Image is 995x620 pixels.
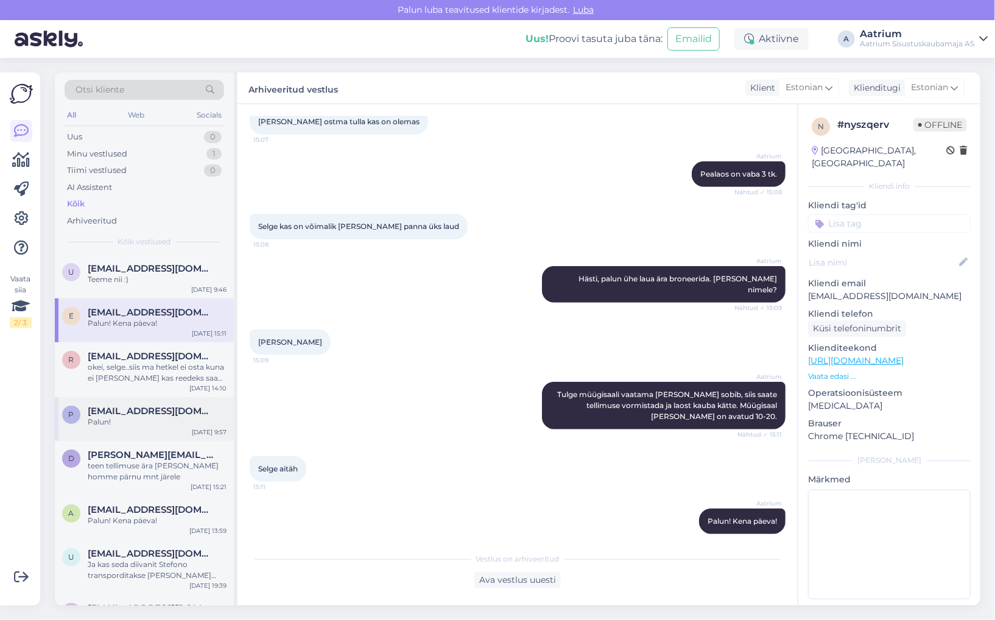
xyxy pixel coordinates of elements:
p: Chrome [TECHNICAL_ID] [808,430,971,443]
div: okei, selge..siis ma hetkel ei osta kuna ei [PERSON_NAME] kas reedeks saaks tarnet [88,362,227,384]
div: Klienditugi [849,82,901,94]
div: Aatrium [860,29,974,39]
span: Aatrium [736,152,782,161]
div: Palun! Kena päeva! [88,318,227,329]
b: Uus! [526,33,549,44]
div: Ava vestlus uuesti [474,572,561,588]
p: Kliendi tag'id [808,199,971,212]
span: 15:07 [253,135,299,144]
div: Klient [745,82,775,94]
span: Selge aitäh [258,464,298,473]
span: piret.laurisson@gmail.com [88,406,214,417]
div: Minu vestlused [67,148,127,160]
span: Luba [569,4,597,15]
div: Kliendi info [808,181,971,192]
div: AI Assistent [67,181,112,194]
span: Nähtud ✓ 15:08 [734,188,782,197]
div: Kõik [67,198,85,210]
p: Kliendi email [808,277,971,290]
a: AatriumAatrium Sisustuskaubamaja AS [860,29,988,49]
span: Nähtud ✓ 15:11 [736,430,782,439]
div: 0 [204,164,222,177]
span: Nähtud ✓ 15:09 [734,303,782,312]
span: urve.aare@gmail.com [88,548,214,559]
div: Küsi telefoninumbrit [808,320,906,337]
span: elinsdosnazarov23@gmail.com [88,307,214,318]
div: [DATE] 9:57 [192,428,227,437]
span: p [69,410,74,419]
p: Vaata edasi ... [808,371,971,382]
button: Emailid [667,27,720,51]
a: [URL][DOMAIN_NAME] [808,355,904,366]
span: Nähtud ✓ 15:11 [736,535,782,544]
span: Selge kas on võimalik [PERSON_NAME] panna üks laud [258,222,459,231]
span: u [68,552,74,562]
input: Lisa nimi [809,256,957,269]
div: teen tellimuse ära [PERSON_NAME] homme pärnu mnt järele [88,460,227,482]
span: Otsi kliente [76,83,124,96]
div: Palun! [88,417,227,428]
span: 15:08 [253,240,299,249]
div: Aatrium Sisustuskaubamaja AS [860,39,974,49]
span: n [818,122,824,131]
span: diana.repponen@gmail.com [88,449,214,460]
div: Web [126,107,147,123]
p: Klienditeekond [808,342,971,354]
span: r [69,355,74,364]
span: Aatrium [736,499,782,508]
span: Offline [913,118,967,132]
div: [DATE] 14:10 [189,384,227,393]
div: Socials [194,107,224,123]
span: [PERSON_NAME] ostma tulla kas on olemas [258,117,420,126]
p: Brauser [808,417,971,430]
div: All [65,107,79,123]
div: # nyszqerv [837,118,913,132]
span: reijo824@gmail.com [88,351,214,362]
span: Hästi, palun ühe laua ära broneerida. [PERSON_NAME] nimele? [578,274,779,294]
span: Tulge müügisaali vaatama [PERSON_NAME] sobib, siis saate tellimuse vormistada ja laost kauba kätt... [557,390,779,421]
div: 1 [206,148,222,160]
p: Märkmed [808,473,971,486]
span: Aatrium [736,372,782,381]
span: urve.aare@terviseamet.ee [88,263,214,274]
span: Aatrium [736,256,782,266]
div: Arhiveeritud [67,215,117,227]
span: mihkel@1uptech.eu [88,603,214,614]
div: [DATE] 15:21 [191,482,227,491]
div: 2 / 3 [10,317,32,328]
div: Proovi tasuta juba täna: [526,32,663,46]
input: Lisa tag [808,214,971,233]
span: Palun! Kena päeva! [708,516,777,526]
div: [DATE] 15:11 [192,329,227,338]
span: u [68,267,74,277]
div: Ja kas seda diivanit Stefono transporditakse [PERSON_NAME] võtmata tervelt? [88,559,227,581]
img: Askly Logo [10,82,33,105]
p: Kliendi telefon [808,308,971,320]
div: Tiimi vestlused [67,164,127,177]
p: [MEDICAL_DATA] [808,400,971,412]
div: A [838,30,855,48]
div: [DATE] 19:39 [189,581,227,590]
span: d [68,454,74,463]
span: Pealaos on vaba 3 tk. [700,169,777,178]
span: Estonian [911,81,948,94]
span: a [69,509,74,518]
p: Operatsioonisüsteem [808,387,971,400]
div: [DATE] 9:46 [191,285,227,294]
span: Kõik vestlused [118,236,171,247]
span: Estonian [786,81,823,94]
div: 0 [204,131,222,143]
div: [GEOGRAPHIC_DATA], [GEOGRAPHIC_DATA] [812,144,946,170]
div: Vaata siia [10,273,32,328]
label: Arhiveeritud vestlus [248,80,338,96]
span: 15:09 [253,356,299,365]
span: e [69,311,74,320]
div: [DATE] 13:59 [189,526,227,535]
div: Teeme nii :) [88,274,227,285]
div: Aktiivne [734,28,809,50]
div: Palun! Kena päeva! [88,515,227,526]
div: [PERSON_NAME] [808,455,971,466]
div: Uus [67,131,82,143]
p: Kliendi nimi [808,238,971,250]
p: [EMAIL_ADDRESS][DOMAIN_NAME] [808,290,971,303]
